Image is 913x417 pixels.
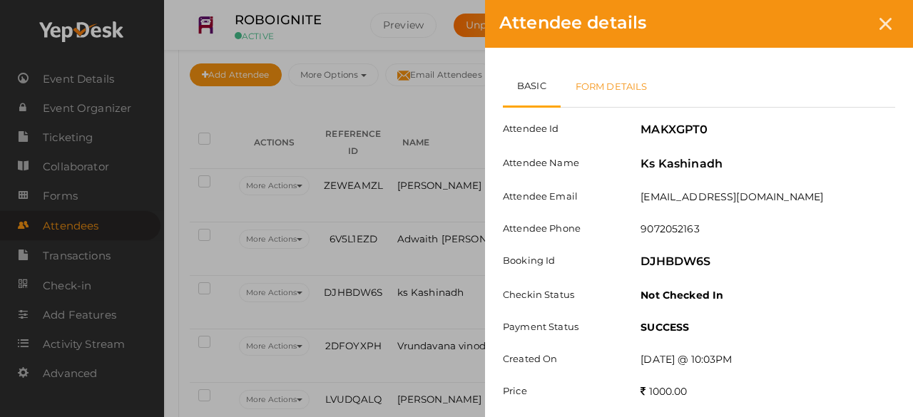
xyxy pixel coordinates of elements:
label: DJHBDW6S [641,254,710,270]
label: ks Kashinadh [641,156,723,173]
label: Attendee Id [492,122,630,135]
label: Created On [492,352,630,366]
label: 9072052163 [641,222,699,236]
b: SUCCESS [641,321,689,334]
label: Checkin Status [492,288,630,302]
label: [EMAIL_ADDRESS][DOMAIN_NAME] [641,190,823,204]
label: [DATE] @ 10:03PM [641,352,732,366]
label: Attendee Name [492,156,630,170]
label: Attendee Email [492,190,630,203]
label: Booking Id [492,254,630,267]
a: Form Details [561,66,663,107]
span: Attendee details [499,12,646,33]
div: 1000.00 [630,384,906,398]
label: Payment Status [492,320,630,334]
label: Attendee Phone [492,222,630,235]
label: MAKXGPT0 [641,122,708,138]
label: Price [492,384,630,398]
b: Not Checked In [641,289,723,302]
a: Basic [503,66,561,108]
